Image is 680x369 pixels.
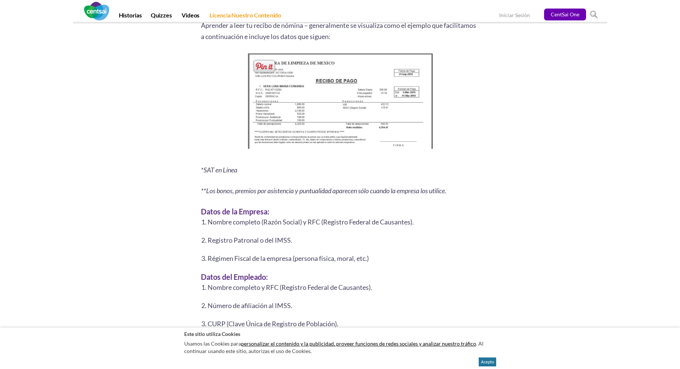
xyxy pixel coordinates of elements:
h3: Datos del Empleado: [201,271,479,282]
a: Iniciar Sesión [499,12,530,20]
h2: Este sitio utiliza Cookies [184,330,496,337]
h3: Datos de la Empresa: [201,206,479,217]
button: Acepto [479,357,496,366]
li: Régimen Fiscal de la empresa (persona física, moral, etc.) [208,253,479,263]
p: Usamos las Cookies para . Al continuar usando este sitio, autorizas el uso de Cookies. [184,338,496,356]
li: CURP (Clave Única de Registro de Población). [208,319,479,328]
a: Licencia Nuestro Contenido [205,12,286,22]
a: CentSai One [544,9,586,20]
img: CentSai [84,2,109,20]
li: Nombre completo y RFC (Registro Federal de Causantes). [208,282,479,292]
i: **Los bonos, premios por asistencia y puntualidad aparecen sólo cuando la empresa los utilice. [201,187,446,195]
li: Registro Patronal o del IMSS. [208,235,479,245]
li: Número de afiliación al IMSS. [208,301,479,310]
a: Videos [177,12,204,22]
li: Nombre completo (Razón Social) y RFC (Registro Federal de Causantes). [208,217,479,227]
p: Aprender a leer tu recibo de nómina – generalmente se visualiza como el ejemplo que facilitamos a... [201,20,479,42]
a: Quizzes [146,12,176,22]
i: *SAT en Línea [201,166,237,174]
a: Historias [114,12,146,22]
